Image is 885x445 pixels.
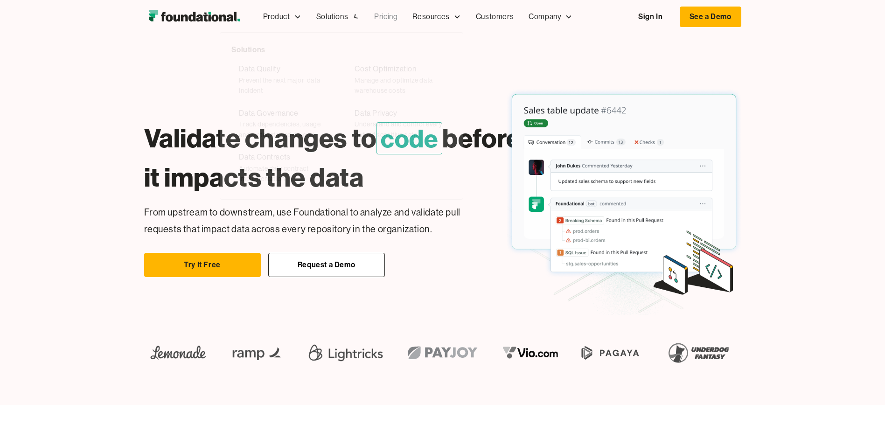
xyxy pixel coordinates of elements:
img: vio logo [496,338,565,368]
div: Solutions [316,11,348,23]
div: Data Privacy [355,107,397,119]
p: From upstream to downstream, use Foundational to analyze and validate pull requests that impact d... [144,204,492,238]
div: Product [263,11,290,23]
div: Data Governance [239,107,298,119]
div: Solutions [309,1,367,32]
iframe: Chat Widget [838,400,885,445]
div: Track dependencies, usage and metadata end-to-end [239,119,328,140]
div: Automate data contract implementation [239,163,328,184]
a: Customers [468,1,521,32]
div: Manage and optimize data warehouse costs [355,75,444,96]
img: Lightricks Logo [305,338,386,368]
div: Solutions [231,44,452,56]
a: Pricing [367,1,405,32]
a: Try It Free [144,253,261,277]
div: Understand and control every path of sensitive data [355,119,444,140]
div: Company [529,11,561,23]
a: Data PrivacyUnderstand and control every path of sensitive data [347,104,452,144]
div: Company [521,1,580,32]
a: Data QualityPrevent the next major data incident [231,59,336,99]
a: Data ContractsAutomate data contract implementation [231,147,336,188]
img: Pagaya Logo [576,338,645,368]
h1: Validate changes to before it impacts the data [144,118,524,197]
div: Cost Optimization [355,63,416,75]
a: See a Demo [680,7,741,27]
div: Data Quality [239,63,280,75]
img: Lemonade Logo [144,338,213,368]
div: Resources [405,1,468,32]
a: Request a Demo [268,253,385,277]
a: Data GovernanceTrack dependencies, usage and metadata end-to-end [231,104,336,144]
img: Underdog Fantasy Logo [661,338,736,368]
img: Foundational Logo [144,7,244,26]
img: Payjoy logo [400,338,485,368]
a: Cost OptimizationManage and optimize data warehouse costs [347,59,452,99]
div: Resources [412,11,449,23]
div: Data Contracts [239,151,290,163]
a: Sign In [629,7,672,27]
div: Product [256,1,309,32]
nav: Solutions [220,32,463,200]
a: home [144,7,244,26]
div: Prevent the next major data incident [239,75,328,96]
img: Ramp Logo [226,338,290,368]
